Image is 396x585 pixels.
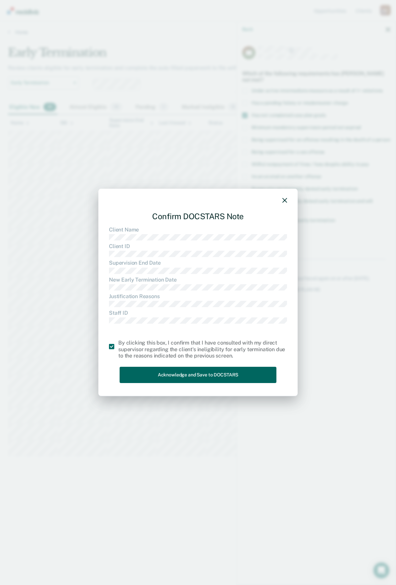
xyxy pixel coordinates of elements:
div: Confirm DOCSTARS Note [109,206,287,227]
dt: New Early Termination Date [109,277,287,283]
dt: Client Name [109,227,287,233]
dt: Supervision End Date [109,260,287,266]
div: By clicking this box, I confirm that I have consulted with my direct supervisor regarding the cli... [118,340,287,359]
dt: Client ID [109,243,287,249]
button: Acknowledge and Save to DOCSTARS [120,367,276,383]
dt: Justification Reasons [109,293,287,299]
dt: Staff ID [109,310,287,316]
